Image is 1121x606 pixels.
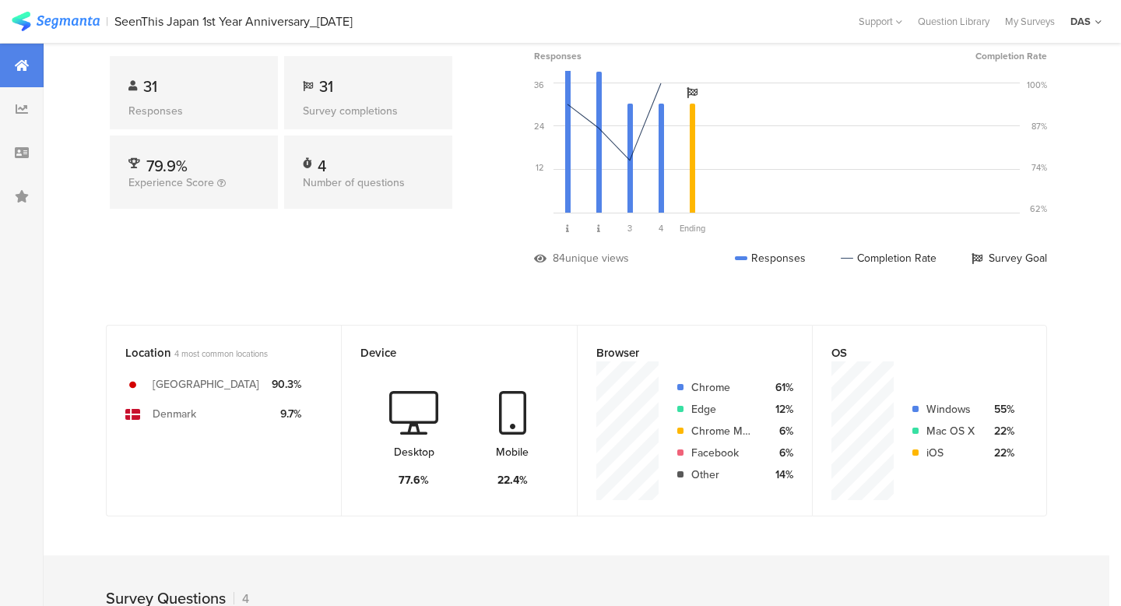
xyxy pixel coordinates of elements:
div: Completion Rate [841,250,937,266]
div: 90.3% [272,376,301,393]
div: SeenThis Japan 1st Year Anniversary_[DATE] [114,14,353,29]
div: 61% [766,379,793,396]
div: 22% [987,423,1014,439]
a: My Surveys [997,14,1063,29]
div: DAS [1070,14,1091,29]
div: Chrome [691,379,754,396]
div: 100% [1027,79,1047,91]
span: 4 most common locations [174,347,268,360]
span: 3 [627,222,632,234]
div: 6% [766,445,793,461]
span: Number of questions [303,174,405,191]
div: Device [360,344,532,361]
div: Other [691,467,754,483]
span: 4 [659,222,663,234]
div: Denmark [153,406,196,422]
div: 14% [766,467,793,483]
div: Mac OS X [926,423,975,439]
div: | [106,12,108,30]
span: 79.9% [146,154,188,178]
div: 6% [766,423,793,439]
div: 87% [1031,120,1047,132]
div: OS [831,344,1002,361]
div: unique views [565,250,629,266]
div: Survey completions [303,103,434,119]
div: 22% [987,445,1014,461]
div: 62% [1030,203,1047,215]
div: 55% [987,401,1014,418]
div: 36 [534,79,544,91]
div: Survey Goal [972,250,1047,266]
div: Mobile [496,444,529,460]
span: 31 [143,75,157,98]
div: iOS [926,445,975,461]
div: Chrome Mobile iOS [691,423,754,439]
div: Support [859,9,902,33]
div: Browser [596,344,768,361]
div: Facebook [691,445,754,461]
a: Question Library [910,14,997,29]
div: Responses [735,250,806,266]
i: Survey Goal [687,87,698,98]
div: Responses [128,103,259,119]
span: Experience Score [128,174,214,191]
div: Desktop [394,444,434,460]
div: Location [125,344,297,361]
div: 74% [1031,161,1047,174]
div: 77.6% [399,472,429,488]
div: 22.4% [497,472,528,488]
div: Ending [676,222,708,234]
div: [GEOGRAPHIC_DATA] [153,376,259,393]
span: 31 [319,75,333,98]
div: Edge [691,401,754,418]
img: segmanta logo [12,12,100,31]
div: 12% [766,401,793,418]
div: Windows [926,401,975,418]
span: Responses [534,49,582,63]
div: 84 [553,250,565,266]
span: Completion Rate [975,49,1047,63]
div: 9.7% [272,406,301,422]
div: 12 [536,161,544,174]
div: 4 [318,154,326,170]
div: 24 [534,120,544,132]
